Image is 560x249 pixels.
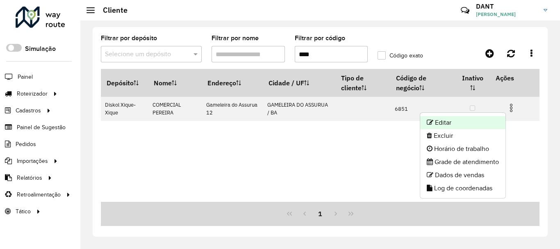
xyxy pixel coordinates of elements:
span: [PERSON_NAME] [476,11,537,18]
span: Tático [16,207,31,216]
span: Retroalimentação [17,190,61,199]
th: Endereço [202,69,263,97]
th: Tipo de cliente [335,69,391,97]
label: Filtrar por nome [212,33,259,43]
th: Nome [148,69,202,97]
li: Horário de trabalho [420,142,505,155]
span: Relatórios [17,174,42,182]
th: Ações [490,69,539,87]
span: Importações [17,157,48,165]
li: Grade de atendimento [420,155,505,169]
td: COMERCIAL PEREIRA [148,97,202,121]
h3: DANT [476,2,537,10]
div: Críticas? Dúvidas? Elogios? Sugestões? Entre em contato conosco! [363,2,448,25]
label: Filtrar por depósito [101,33,157,43]
td: GAMELEIRA DO ASSURUA / BA [263,97,335,121]
h2: Cliente [95,6,127,15]
label: Filtrar por código [295,33,345,43]
span: Painel de Sugestão [17,123,66,132]
span: Painel [18,73,33,81]
span: Roteirizador [17,89,48,98]
li: Excluir [420,129,505,142]
td: Gameleira do Assurua 12 [202,97,263,121]
li: Log de coordenadas [420,182,505,195]
span: Cadastros [16,106,41,115]
li: Dados de vendas [420,169,505,182]
a: Contato Rápido [456,2,474,19]
td: Diskol Xique-Xique [101,97,148,121]
th: Código de negócio [391,69,455,97]
span: Pedidos [16,140,36,148]
th: Inativo [455,69,490,97]
label: Código exato [378,51,423,60]
th: Depósito [101,69,148,97]
td: 6851 [391,97,455,121]
button: 1 [312,206,328,222]
li: Editar [420,116,505,129]
label: Simulação [25,44,56,54]
th: Cidade / UF [263,69,335,97]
